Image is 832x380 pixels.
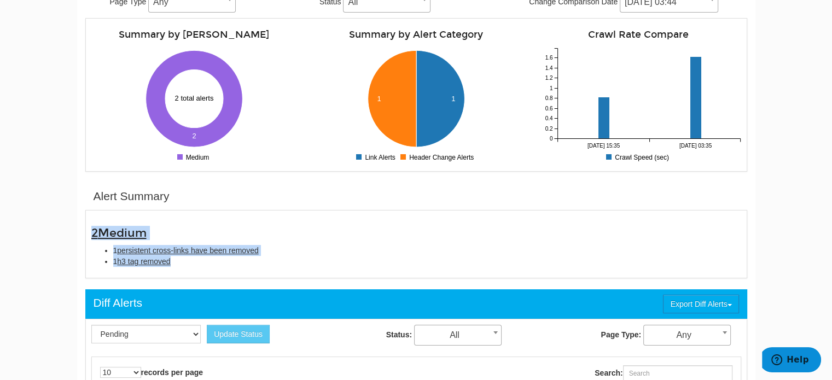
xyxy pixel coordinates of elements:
tspan: [DATE] 03:35 [679,143,712,149]
li: 1 [113,256,741,267]
h4: Crawl Rate Compare [536,30,741,40]
span: persistent cross-links have been removed [117,246,258,255]
strong: Page Type: [601,330,641,339]
tspan: 0.4 [545,115,552,121]
tspan: 0 [549,136,552,142]
label: records per page [100,367,203,378]
tspan: 1.4 [545,65,552,71]
h4: Summary by Alert Category [313,30,519,40]
div: Diff Alerts [94,295,142,311]
tspan: 0.2 [545,126,552,132]
h4: Summary by [PERSON_NAME] [91,30,297,40]
iframe: Opens a widget where you can find more information [762,347,821,375]
span: h3 tag removed [117,257,170,266]
strong: Status: [386,330,412,339]
div: Alert Summary [94,188,170,204]
span: Any [643,325,731,346]
tspan: [DATE] 15:35 [587,143,620,149]
span: 2 [91,226,147,240]
span: Medium [98,226,147,240]
tspan: 1.6 [545,55,552,61]
li: 1 [113,245,741,256]
select: records per page [100,367,141,378]
button: Update Status [207,325,270,343]
text: 2 total alerts [175,94,214,102]
button: Export Diff Alerts [663,295,738,313]
span: Any [644,328,730,343]
span: All [414,325,502,346]
span: All [415,328,501,343]
tspan: 0.6 [545,106,552,112]
tspan: 1 [549,85,552,91]
tspan: 0.8 [545,95,552,101]
tspan: 1.2 [545,75,552,81]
